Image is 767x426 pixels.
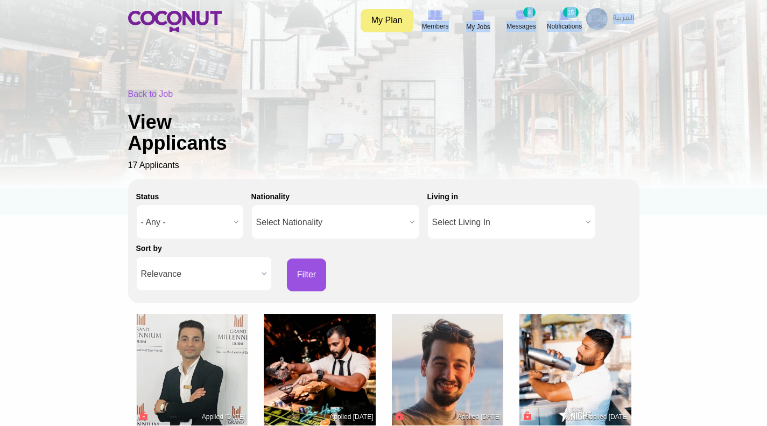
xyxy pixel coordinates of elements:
[428,10,442,20] img: Browse Members
[128,88,639,172] div: 17 Applicants
[392,314,504,426] img: Turkesh Enveroglu's picture
[523,7,535,18] small: 4
[466,22,490,32] span: My Jobs
[361,9,413,32] a: My Plan
[256,205,405,240] span: Select Nationality
[264,314,376,426] img: Upendra Sulochana's picture
[128,111,263,154] h1: View Applicants
[608,8,639,30] a: العربية
[560,10,569,20] img: Notifications
[138,410,148,421] span: Connect to Unlock the Profile
[287,259,327,291] button: Filter
[547,21,582,32] span: Notifications
[394,410,404,421] span: Connect to Unlock the Profile
[516,10,527,20] img: Messages
[543,8,586,33] a: Notifications Notifications 15
[128,89,173,99] a: Back to Job
[251,191,290,202] label: Nationality
[128,11,222,32] img: Home
[457,8,500,33] a: My Jobs My Jobs
[500,8,543,33] a: Messages Messages 4
[141,205,229,240] span: - Any -
[522,410,531,421] span: Connect to Unlock the Profile
[427,191,459,202] label: Living in
[432,205,581,240] span: Select Living In
[506,21,536,32] span: Messages
[519,314,631,426] img: Nitin Chhibber's picture
[136,314,248,426] img: Biplab Paul's picture
[141,257,257,291] span: Relevance
[136,191,159,202] label: Status
[136,243,162,254] label: Sort by
[414,8,457,33] a: Browse Members Members
[563,7,578,18] small: 15
[421,21,448,32] span: Members
[473,10,484,20] img: My Jobs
